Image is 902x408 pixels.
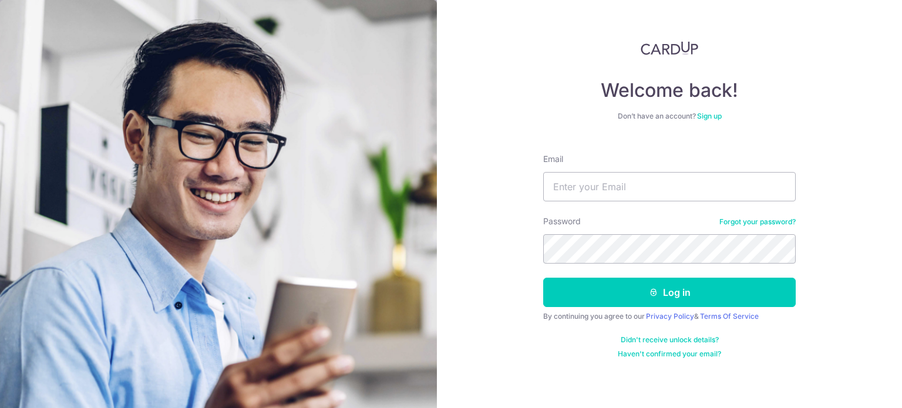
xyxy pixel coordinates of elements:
[543,312,796,321] div: By continuing you agree to our &
[641,41,698,55] img: CardUp Logo
[543,79,796,102] h4: Welcome back!
[646,312,694,321] a: Privacy Policy
[543,153,563,165] label: Email
[618,349,721,359] a: Haven't confirmed your email?
[700,312,759,321] a: Terms Of Service
[697,112,722,120] a: Sign up
[543,112,796,121] div: Don’t have an account?
[543,215,581,227] label: Password
[621,335,719,345] a: Didn't receive unlock details?
[719,217,796,227] a: Forgot your password?
[543,172,796,201] input: Enter your Email
[543,278,796,307] button: Log in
